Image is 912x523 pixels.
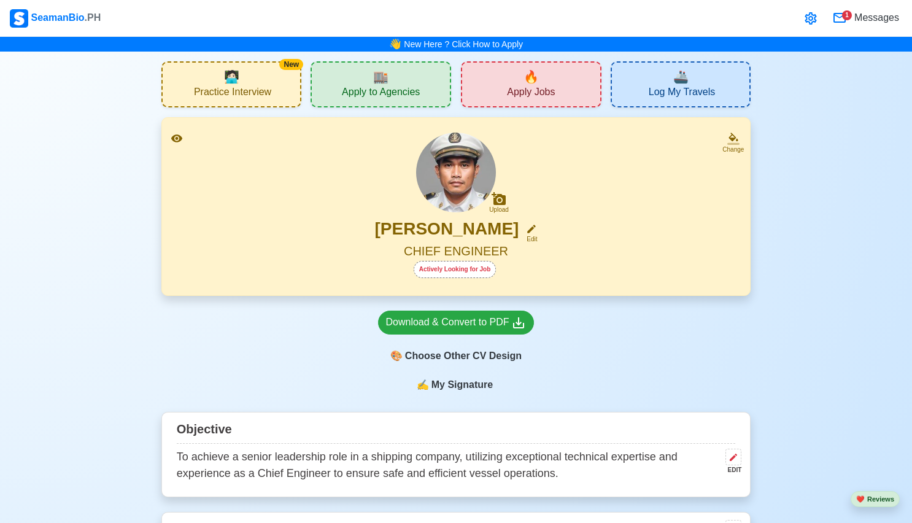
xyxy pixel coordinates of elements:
[10,9,101,28] div: SeamanBio
[177,244,736,261] h5: CHIEF ENGINEER
[489,206,509,214] div: Upload
[378,311,535,335] a: Download & Convert to PDF
[722,145,744,154] div: Change
[842,10,852,20] div: 1
[177,449,721,482] p: To achieve a senior leadership role in a shipping company, utilizing exceptional technical expert...
[390,349,403,363] span: paint
[279,59,303,70] div: New
[856,495,865,503] span: heart
[404,39,523,49] a: New Here ? Click How to Apply
[851,491,900,508] button: heartReviews
[224,68,239,86] span: interview
[429,378,495,392] span: My Signature
[721,465,741,475] div: EDIT
[417,378,429,392] span: sign
[852,10,899,25] span: Messages
[673,68,689,86] span: travel
[375,219,519,244] h3: [PERSON_NAME]
[177,417,736,444] div: Objective
[378,344,535,368] div: Choose Other CV Design
[386,315,527,330] div: Download & Convert to PDF
[507,86,555,101] span: Apply Jobs
[373,68,388,86] span: agencies
[386,34,404,53] span: bell
[649,86,715,101] span: Log My Travels
[414,261,497,278] div: Actively Looking for Job
[10,9,28,28] img: Logo
[85,12,101,23] span: .PH
[524,68,539,86] span: new
[194,86,271,101] span: Practice Interview
[342,86,420,101] span: Apply to Agencies
[521,234,537,244] div: Edit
